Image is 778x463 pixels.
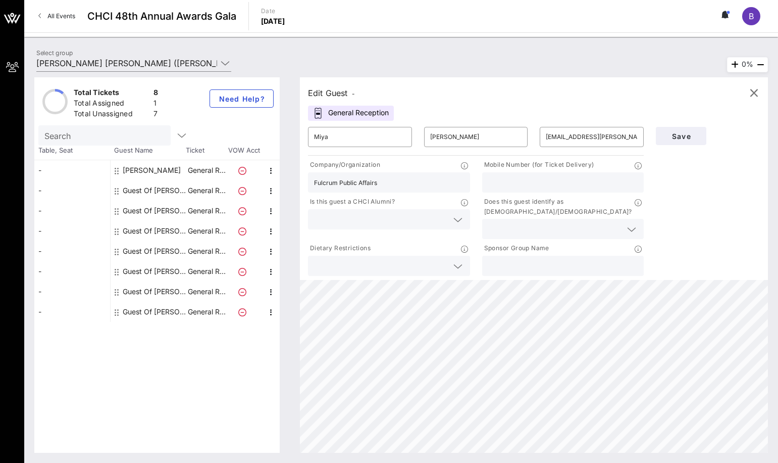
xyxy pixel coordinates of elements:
p: General R… [186,302,227,322]
p: [DATE] [261,16,285,26]
div: Guest Of J.P. Morgan Chase [123,282,186,302]
span: Need Help? [218,95,265,103]
p: General R… [186,282,227,302]
p: Does this guest identify as [DEMOGRAPHIC_DATA]/[DEMOGRAPHIC_DATA]? [482,197,635,217]
div: Liliana Ranon [123,160,181,180]
span: Save [664,132,698,141]
label: Select group [36,49,73,57]
div: Edit Guest [308,86,355,100]
span: Guest Name [110,146,186,156]
span: Table, Seat [34,146,110,156]
div: Guest Of J.P. Morgan Chase [123,241,186,261]
p: General R… [186,160,227,180]
div: - [34,180,110,201]
p: Mobile Number (for Ticket Delivery) [482,160,594,170]
div: 8 [153,87,158,100]
a: All Events [32,8,81,24]
div: - [34,160,110,180]
div: Guest Of J.P. Morgan Chase [123,201,186,221]
div: Total Assigned [74,98,149,111]
span: All Events [47,12,75,20]
span: CHCI 48th Annual Awards Gala [87,9,236,24]
div: Guest Of J.P. Morgan Chase [123,221,186,241]
p: General R… [186,180,227,201]
div: B [742,7,760,25]
div: - [34,241,110,261]
p: Is this guest a CHCI Alumni? [308,197,395,207]
span: - [352,90,355,98]
p: Dietary Restrictions [308,243,371,254]
div: Guest Of J.P. Morgan Chase [123,261,186,282]
div: - [34,302,110,322]
div: - [34,201,110,221]
button: Need Help? [210,89,274,108]
p: General R… [186,241,227,261]
div: General Reception [308,106,394,121]
p: Sponsor Group Name [482,243,549,254]
p: General R… [186,261,227,282]
span: VOW Acct [226,146,262,156]
div: - [34,282,110,302]
span: Ticket [186,146,226,156]
p: Company/Organization [308,160,380,170]
div: Guest Of J.P. Morgan Chase [123,180,186,201]
div: 0% [727,57,768,72]
div: - [34,261,110,282]
span: B [749,11,754,21]
div: 7 [153,109,158,121]
div: - [34,221,110,241]
input: First Name* [314,129,406,145]
div: Total Unassigned [74,109,149,121]
div: Guest Of J.P. Morgan Chase [123,302,186,322]
button: Save [656,127,706,145]
div: Total Tickets [74,87,149,100]
p: General R… [186,221,227,241]
input: Last Name* [430,129,522,145]
p: General R… [186,201,227,221]
input: Email* [546,129,638,145]
div: 1 [153,98,158,111]
p: Date [261,6,285,16]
